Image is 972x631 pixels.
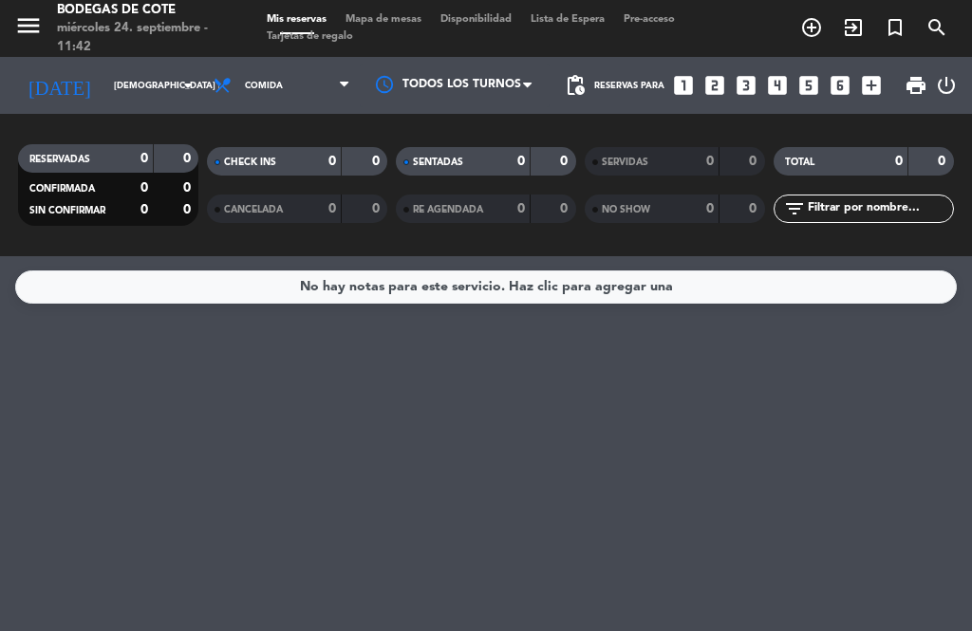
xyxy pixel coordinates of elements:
[895,155,903,168] strong: 0
[140,203,148,216] strong: 0
[257,31,363,42] span: Tarjetas de regalo
[796,73,821,98] i: looks_5
[935,74,958,97] i: power_settings_new
[832,11,874,44] span: WALK IN
[372,155,383,168] strong: 0
[671,73,696,98] i: looks_one
[57,19,229,56] div: miércoles 24. septiembre - 11:42
[140,152,148,165] strong: 0
[564,74,587,97] span: pending_actions
[874,11,916,44] span: Reserva especial
[828,73,852,98] i: looks_6
[183,203,195,216] strong: 0
[734,73,758,98] i: looks_3
[328,155,336,168] strong: 0
[614,14,684,25] span: Pre-acceso
[706,202,714,215] strong: 0
[765,73,790,98] i: looks_4
[183,181,195,195] strong: 0
[29,155,90,164] span: RESERVADAS
[517,155,525,168] strong: 0
[938,155,949,168] strong: 0
[842,16,865,39] i: exit_to_app
[29,184,95,194] span: CONFIRMADA
[785,158,814,167] span: TOTAL
[916,11,958,44] span: BUSCAR
[413,205,483,214] span: RE AGENDADA
[224,158,276,167] span: CHECK INS
[791,11,832,44] span: RESERVAR MESA
[413,158,463,167] span: SENTADAS
[560,202,571,215] strong: 0
[905,74,927,97] span: print
[517,202,525,215] strong: 0
[245,81,283,91] span: Comida
[29,206,105,215] span: SIN CONFIRMAR
[594,81,664,91] span: Reservas para
[521,14,614,25] span: Lista de Espera
[800,16,823,39] i: add_circle_outline
[806,198,953,219] input: Filtrar por nombre...
[140,181,148,195] strong: 0
[431,14,521,25] span: Disponibilidad
[177,74,199,97] i: arrow_drop_down
[57,1,229,20] div: Bodegas de Cote
[336,14,431,25] span: Mapa de mesas
[935,57,958,114] div: LOG OUT
[224,205,283,214] span: CANCELADA
[300,276,673,298] div: No hay notas para este servicio. Haz clic para agregar una
[706,155,714,168] strong: 0
[14,11,43,46] button: menu
[560,155,571,168] strong: 0
[925,16,948,39] i: search
[14,66,104,104] i: [DATE]
[602,158,648,167] span: SERVIDAS
[702,73,727,98] i: looks_two
[328,202,336,215] strong: 0
[783,197,806,220] i: filter_list
[602,205,650,214] span: NO SHOW
[749,202,760,215] strong: 0
[183,152,195,165] strong: 0
[749,155,760,168] strong: 0
[372,202,383,215] strong: 0
[14,11,43,40] i: menu
[257,14,336,25] span: Mis reservas
[859,73,884,98] i: add_box
[884,16,907,39] i: turned_in_not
